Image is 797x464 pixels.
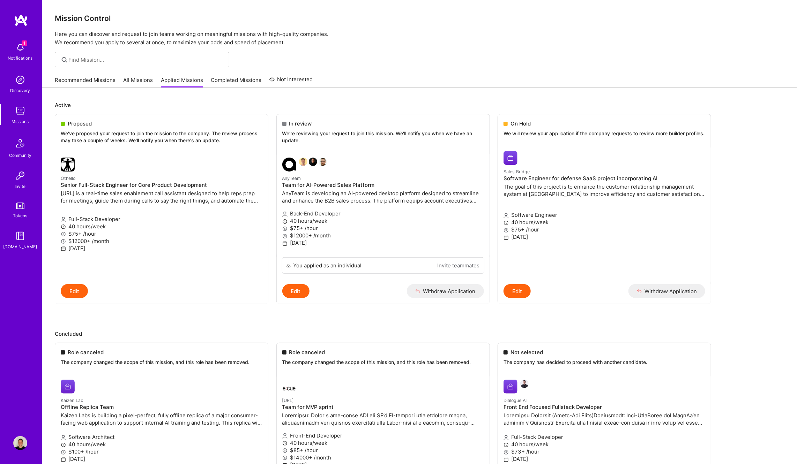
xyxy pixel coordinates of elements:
[282,232,484,239] p: $12000+ /month
[68,120,92,127] span: Proposed
[61,130,262,144] p: We've proposed your request to join the mission to the company. The review process may take a cou...
[61,245,262,252] p: [DATE]
[9,152,31,159] div: Community
[61,224,66,229] i: icon Clock
[61,215,262,223] p: Full-Stack Developer
[511,120,531,127] span: On Hold
[498,145,711,284] a: Sales Bridge company logoSales BridgeSoftware Engineer for defense SaaS project incorporating AIT...
[69,56,224,63] input: Find Mission...
[504,169,530,174] small: Sales Bridge
[12,118,29,125] div: Missions
[282,182,484,188] h4: Team for AI-Powered Sales Platform
[211,76,262,88] a: Completed Missions
[628,284,706,298] button: Withdraw Application
[277,152,490,257] a: AnyTeam company logoSouvik BasuJames TouheyGrzegorz WróblewskiAnyTeamTeam for AI-Powered Sales Pl...
[61,237,262,245] p: $12000+ /month
[13,436,27,450] img: User Avatar
[15,183,26,190] div: Invite
[289,120,312,127] span: In review
[124,76,153,88] a: All Missions
[13,73,27,87] img: discovery
[504,175,705,182] h4: Software Engineer for defense SaaS project incorporating AI
[3,243,37,250] div: [DOMAIN_NAME]
[504,284,531,298] button: Edit
[16,203,24,209] img: tokens
[61,190,262,204] p: [URL] is a real-time sales enablement call assistant designed to help reps prep for meetings, gui...
[504,235,509,240] i: icon Calendar
[61,246,66,251] i: icon Calendar
[55,101,784,109] p: Active
[309,158,317,166] img: James Touhey
[13,229,27,243] img: guide book
[55,330,784,337] p: Concluded
[55,152,268,284] a: Othello company logoOthelloSenior Full-Stack Engineer for Core Product Development[URL] is a real...
[269,75,313,88] a: Not Interested
[55,14,784,23] h3: Mission Control
[282,190,484,204] p: AnyTeam is developing an AI-powered desktop platform designed to streamline and enhance the B2B s...
[438,262,480,269] a: Invite teammates
[282,212,288,217] i: icon Applicant
[504,213,509,218] i: icon Applicant
[282,130,484,144] p: We're reviewing your request to join this mission. We'll notify you when we have an update.
[504,228,509,233] i: icon MoneyGray
[8,54,33,62] div: Notifications
[61,176,75,181] small: Othello
[282,176,301,181] small: AnyTeam
[282,234,288,239] i: icon MoneyGray
[12,436,29,450] a: User Avatar
[13,212,28,219] div: Tokens
[13,169,27,183] img: Invite
[282,284,310,298] button: Edit
[22,40,27,46] span: 1
[282,210,484,217] p: Back-End Developer
[282,219,288,224] i: icon Clock
[282,158,296,172] img: AnyTeam company logo
[407,284,484,298] button: Withdraw Application
[282,241,288,246] i: icon Calendar
[61,182,262,188] h4: Senior Full-Stack Engineer for Core Product Development
[504,219,705,226] p: 40 hours/week
[60,56,68,64] i: icon SearchGrey
[504,226,705,233] p: $75+ /hour
[61,158,75,172] img: Othello company logo
[282,226,288,231] i: icon MoneyGray
[61,217,66,222] i: icon Applicant
[10,87,30,94] div: Discovery
[13,104,27,118] img: teamwork
[55,76,116,88] a: Recommended Missions
[61,239,66,244] i: icon MoneyGray
[161,76,203,88] a: Applied Missions
[504,233,705,241] p: [DATE]
[61,230,262,237] p: $75+ /hour
[504,130,705,137] p: We will review your application if the company requests to review more builder profiles.
[55,30,784,47] p: Here you can discover and request to join teams working on meaningful missions with high-quality ...
[504,211,705,219] p: Software Engineer
[504,151,517,165] img: Sales Bridge company logo
[61,223,262,230] p: 40 hours/week
[319,158,327,166] img: Grzegorz Wróblewski
[14,14,28,26] img: logo
[504,183,705,198] p: The goal of this project is to enhance the customer relationship management system at [GEOGRAPHIC...
[61,284,88,298] button: Edit
[504,220,509,226] i: icon Clock
[13,40,27,54] img: bell
[12,135,29,152] img: Community
[293,262,362,269] div: You applied as an individual
[61,231,66,237] i: icon MoneyGray
[282,239,484,246] p: [DATE]
[282,225,484,232] p: $75+ /hour
[299,158,307,166] img: Souvik Basu
[282,217,484,225] p: 40 hours/week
